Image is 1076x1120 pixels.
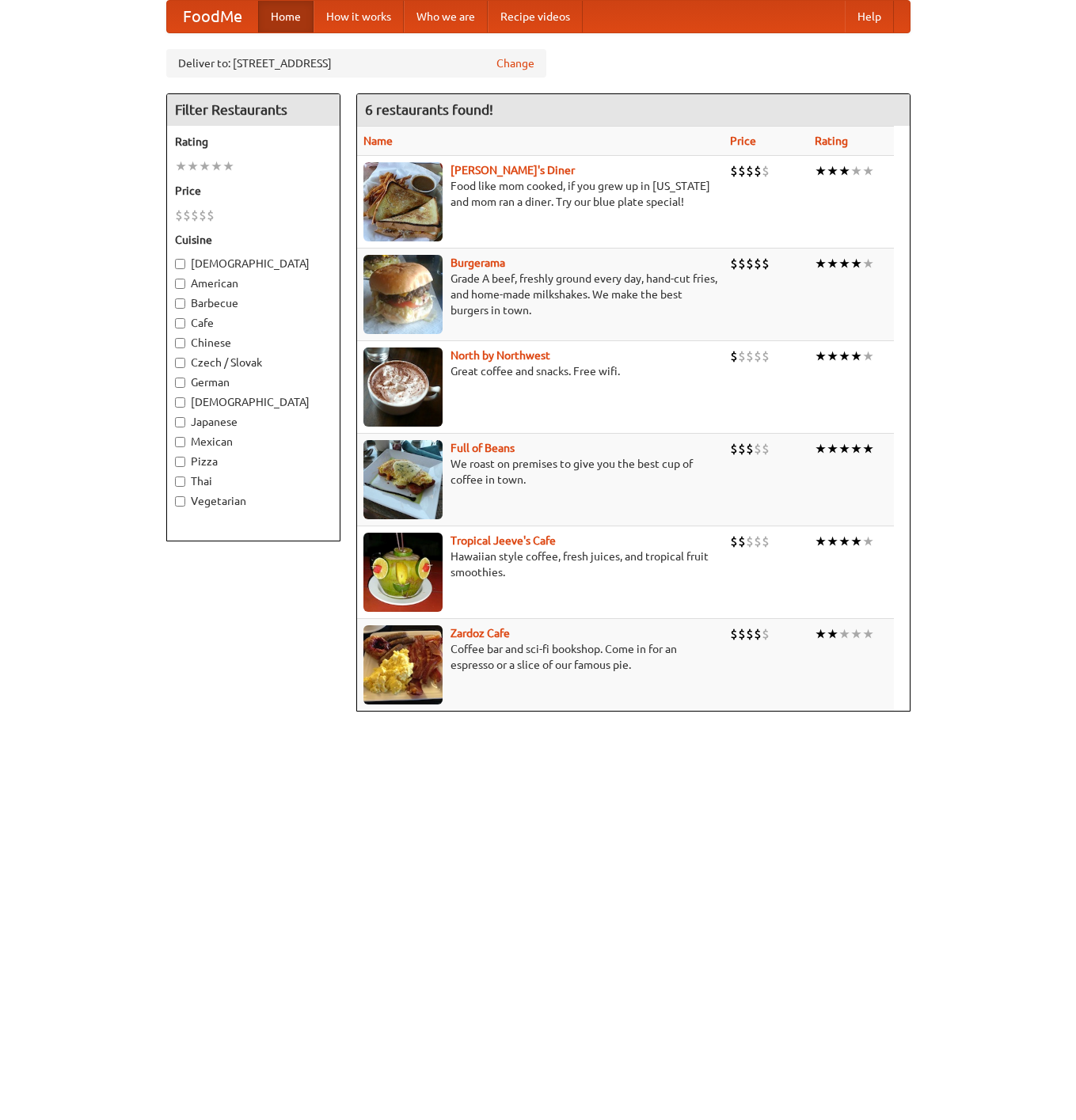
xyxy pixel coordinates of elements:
[815,135,848,147] a: Rating
[862,440,874,457] li: ★
[451,627,510,640] a: Zardoz Cafe
[754,255,762,272] li: $
[451,164,575,177] a: [PERSON_NAME]'s Diner
[862,162,874,180] li: ★
[730,162,738,180] li: $
[762,162,770,180] li: $
[175,493,332,509] label: Vegetarian
[754,440,762,457] li: $
[496,55,534,71] a: Change
[838,255,850,272] li: ★
[838,533,850,550] li: ★
[488,1,583,32] a: Recipe videos
[175,207,183,224] li: $
[314,1,404,32] a: How it works
[175,275,332,291] label: American
[363,178,717,210] p: Food like mom cooked, if you grew up in [US_STATE] and mom ran a diner. Try our blue plate special!
[175,397,185,408] input: [DEMOGRAPHIC_DATA]
[762,625,770,643] li: $
[451,256,505,269] a: Burgerama
[175,476,185,487] input: Thai
[167,94,340,126] h4: Filter Restaurants
[862,533,874,550] li: ★
[850,533,862,550] li: ★
[762,440,770,457] li: $
[363,641,717,673] p: Coffee bar and sci-fi bookshop. Come in for an espresso or a slice of our famous pie.
[175,298,185,309] input: Barbecue
[363,456,717,488] p: We roast on premises to give you the best cup of coffee in town.
[175,256,332,271] label: [DEMOGRAPHIC_DATA]
[838,347,850,365] li: ★
[754,625,762,643] li: $
[754,162,762,180] li: $
[187,158,199,175] li: ★
[166,49,546,78] div: Deliver to: [STREET_ADDRESS]
[746,255,754,272] li: $
[222,158,234,175] li: ★
[827,162,838,180] li: ★
[175,358,185,368] input: Czech / Slovak
[404,1,488,32] a: Who we are
[815,255,827,272] li: ★
[738,625,746,643] li: $
[862,255,874,272] li: ★
[175,374,332,390] label: German
[838,625,850,643] li: ★
[363,440,443,519] img: beans.jpg
[730,440,738,457] li: $
[730,255,738,272] li: $
[175,394,332,410] label: [DEMOGRAPHIC_DATA]
[175,318,185,328] input: Cafe
[175,454,332,469] label: Pizza
[815,533,827,550] li: ★
[175,232,332,248] h5: Cuisine
[183,207,191,224] li: $
[451,534,556,547] a: Tropical Jeeve's Cafe
[738,347,746,365] li: $
[746,347,754,365] li: $
[363,625,443,704] img: zardoz.jpg
[730,625,738,643] li: $
[746,440,754,457] li: $
[746,625,754,643] li: $
[175,295,332,311] label: Barbecue
[363,271,717,318] p: Grade A beef, freshly ground every day, hand-cut fries, and home-made milkshakes. We make the bes...
[815,162,827,180] li: ★
[815,625,827,643] li: ★
[199,158,211,175] li: ★
[746,533,754,550] li: $
[167,1,258,32] a: FoodMe
[199,207,207,224] li: $
[762,533,770,550] li: $
[175,473,332,489] label: Thai
[850,162,862,180] li: ★
[762,347,770,365] li: $
[850,347,862,365] li: ★
[827,347,838,365] li: ★
[754,347,762,365] li: $
[838,440,850,457] li: ★
[175,434,332,450] label: Mexican
[850,440,862,457] li: ★
[175,338,185,348] input: Chinese
[738,440,746,457] li: $
[363,255,443,334] img: burgerama.jpg
[746,162,754,180] li: $
[175,183,332,199] h5: Price
[363,347,443,427] img: north.jpg
[451,349,550,362] a: North by Northwest
[827,533,838,550] li: ★
[815,347,827,365] li: ★
[730,135,756,147] a: Price
[762,255,770,272] li: $
[730,533,738,550] li: $
[838,162,850,180] li: ★
[738,533,746,550] li: $
[730,347,738,365] li: $
[363,533,443,612] img: jeeves.jpg
[175,496,185,507] input: Vegetarian
[175,457,185,467] input: Pizza
[175,417,185,427] input: Japanese
[175,158,187,175] li: ★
